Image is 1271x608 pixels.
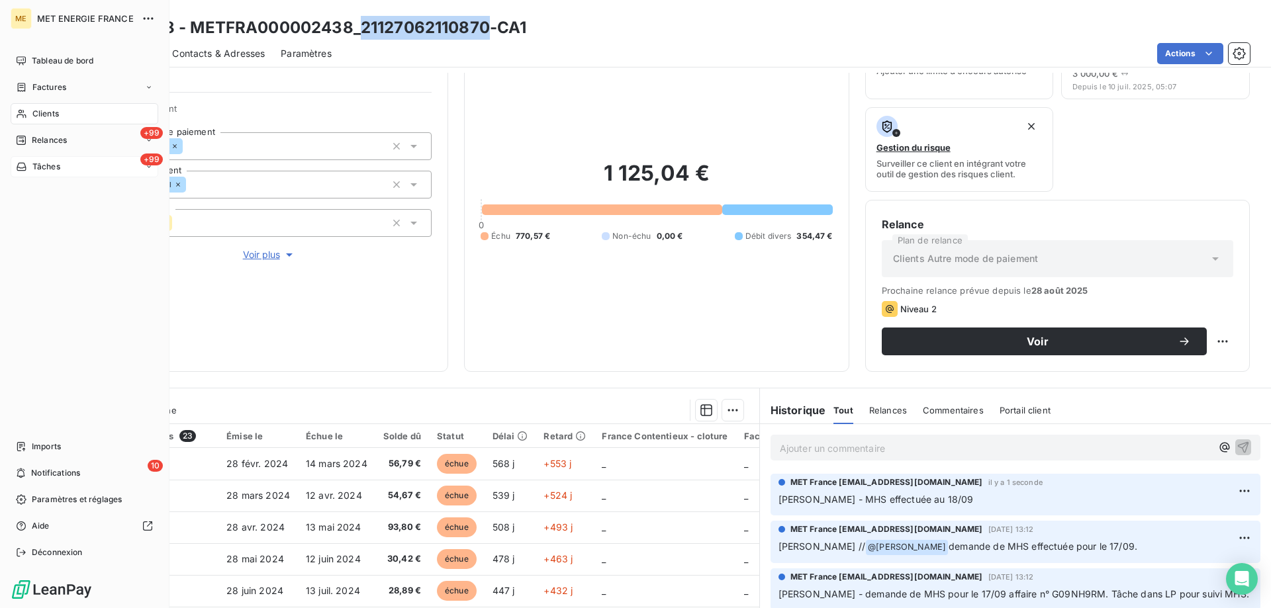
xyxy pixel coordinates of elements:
[383,489,421,502] span: 54,67 €
[657,230,683,242] span: 0,00 €
[893,252,1039,265] span: Clients Autre mode de paiement
[226,458,288,469] span: 28 févr. 2024
[172,217,183,229] input: Ajouter une valeur
[493,490,515,501] span: 539 j
[226,585,283,596] span: 28 juin 2024
[949,541,1137,552] span: demande de MHS effectuée pour le 17/09.
[179,430,196,442] span: 23
[437,454,477,474] span: échue
[988,525,1034,533] span: [DATE] 13:12
[602,431,728,441] div: France Contentieux - cloture
[543,458,571,469] span: +553 j
[437,486,477,505] span: échue
[306,490,362,501] span: 12 avr. 2024
[107,103,432,122] span: Propriétés Client
[32,494,122,505] span: Paramètres et réglages
[226,490,290,501] span: 28 mars 2024
[833,405,853,415] span: Tout
[1072,83,1239,91] span: Depuis le 10 juil. 2025, 05:07
[898,336,1178,347] span: Voir
[32,108,59,120] span: Clients
[32,81,66,93] span: Factures
[140,153,163,165] span: +99
[778,541,865,552] span: [PERSON_NAME] //
[602,490,606,501] span: _
[744,521,748,533] span: _
[306,521,361,533] span: 13 mai 2024
[481,160,832,200] h2: 1 125,04 €
[612,230,651,242] span: Non-échu
[796,230,832,242] span: 354,47 €
[790,523,983,535] span: MET France [EMAIL_ADDRESS][DOMAIN_NAME]
[491,230,510,242] span: Échu
[744,458,748,469] span: _
[243,248,296,261] span: Voir plus
[744,490,748,501] span: _
[479,220,484,230] span: 0
[790,476,983,488] span: MET France [EMAIL_ADDRESS][DOMAIN_NAME]
[437,549,477,569] span: échue
[383,431,421,441] div: Solde dû
[383,457,421,470] span: 56,79 €
[760,402,826,418] h6: Historique
[1226,563,1258,595] div: Open Intercom Messenger
[437,431,477,441] div: Statut
[148,460,163,472] span: 10
[437,517,477,537] span: échue
[1157,43,1223,64] button: Actions
[923,405,984,415] span: Commentaires
[31,467,80,479] span: Notifications
[744,431,835,441] div: Facture / Echéancier
[140,127,163,139] span: +99
[493,553,515,564] span: 478 j
[602,553,606,564] span: _
[383,552,421,566] span: 30,42 €
[882,285,1233,296] span: Prochaine relance prévue depuis le
[107,247,432,262] button: Voir plus
[988,573,1034,581] span: [DATE] 13:12
[882,216,1233,232] h6: Relance
[493,585,515,596] span: 447 j
[32,134,67,146] span: Relances
[383,584,421,597] span: 28,89 €
[32,55,93,67] span: Tableau de bord
[32,161,60,173] span: Tâches
[543,431,586,441] div: Retard
[306,585,360,596] span: 13 juil. 2024
[602,458,606,469] span: _
[11,579,93,600] img: Logo LeanPay
[306,431,367,441] div: Échue le
[32,441,61,453] span: Imports
[778,494,974,505] span: [PERSON_NAME] - MHS effectuée au 18/09
[37,13,134,24] span: MET ENERGIE FRANCE
[306,458,367,469] span: 14 mars 2024
[11,8,32,29] div: ME
[876,142,951,153] span: Gestion du risque
[744,553,748,564] span: _
[32,520,50,532] span: Aide
[172,47,265,60] span: Contacts & Adresses
[745,230,792,242] span: Débit divers
[744,585,748,596] span: _
[183,140,193,152] input: Ajouter une valeur
[543,553,573,564] span: +463 j
[306,553,361,564] span: 12 juin 2024
[226,431,290,441] div: Émise le
[869,405,907,415] span: Relances
[543,521,573,533] span: +493 j
[11,515,158,537] a: Aide
[226,521,285,533] span: 28 avr. 2024
[226,553,284,564] span: 28 mai 2024
[543,585,573,596] span: +432 j
[437,581,477,601] span: échue
[865,107,1054,192] button: Gestion du risqueSurveiller ce client en intégrant votre outil de gestion des risques client.
[32,546,83,558] span: Déconnexion
[602,521,606,533] span: _
[1000,405,1051,415] span: Portail client
[281,47,332,60] span: Paramètres
[383,521,421,534] span: 93,80 €
[1031,285,1088,296] span: 28 août 2025
[117,16,526,40] h3: VRD 78 - METFRA000002438_21127062110870-CA1
[988,478,1043,486] span: il y a 1 seconde
[882,327,1207,355] button: Voir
